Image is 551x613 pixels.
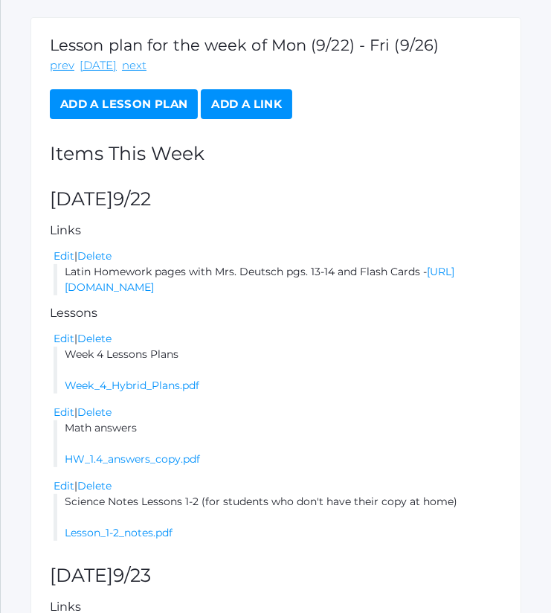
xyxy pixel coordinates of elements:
a: Delete [77,332,112,345]
a: [URL][DOMAIN_NAME] [65,265,454,294]
li: Latin Homework pages with Mrs. Deutsch pgs. 13-14 and Flash Cards - [54,264,502,295]
a: Add a Link [201,89,292,119]
a: prev [50,57,74,74]
a: Delete [77,405,112,419]
a: Edit [54,405,74,419]
li: Science Notes Lessons 1-2 (for students who don't have their copy at home) [54,494,502,541]
a: Delete [77,249,112,263]
a: Edit [54,332,74,345]
a: next [122,57,146,74]
a: HW_1.4_answers_copy.pdf [65,452,200,466]
h2: [DATE] [50,565,502,586]
h5: Lessons [50,306,502,320]
span: 9/23 [113,564,151,586]
a: Week_4_Hybrid_Plans.pdf [65,379,199,392]
li: Week 4 Lessons Plans [54,347,502,394]
a: Add a Lesson Plan [50,89,198,119]
a: [DATE] [80,57,117,74]
span: 9/22 [113,187,151,210]
a: Delete [77,479,112,492]
div: | [54,331,502,347]
a: Edit [54,249,74,263]
a: Lesson_1-2_notes.pdf [65,526,173,539]
div: | [54,405,502,420]
h1: Lesson plan for the week of Mon (9/22) - Fri (9/26) [50,36,502,54]
div: | [54,478,502,494]
h2: [DATE] [50,189,502,210]
li: Math answers [54,420,502,467]
h2: Items This Week [50,144,502,164]
div: | [54,248,502,264]
h5: Links [50,224,502,237]
a: Edit [54,479,74,492]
